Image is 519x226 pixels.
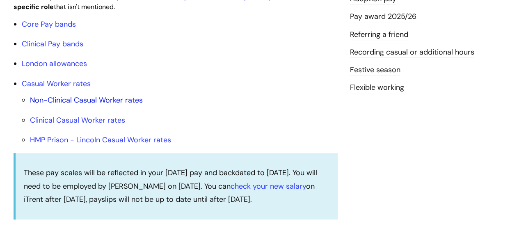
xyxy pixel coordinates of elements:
a: check your new salary [231,181,306,191]
a: Festive season [350,65,400,75]
a: Recording casual or additional hours [350,47,474,58]
a: Core Pay bands [22,19,76,29]
p: These pay scales will be reflected in your [DATE] pay and backdated to [DATE]. You will need to b... [24,166,329,206]
a: Referring a friend [350,30,408,40]
a: London allowances [22,59,87,68]
a: Clinical Pay bands [22,39,83,49]
a: Flexible working [350,82,404,93]
a: Casual Worker rates [22,79,91,89]
a: Non-Clinical Casual Worker rates [30,95,143,105]
a: Clinical Casual Worker rates [30,115,125,125]
a: Pay award 2025/26 [350,11,416,22]
a: HMP Prison - Lincoln Casual Worker rates [30,135,171,145]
